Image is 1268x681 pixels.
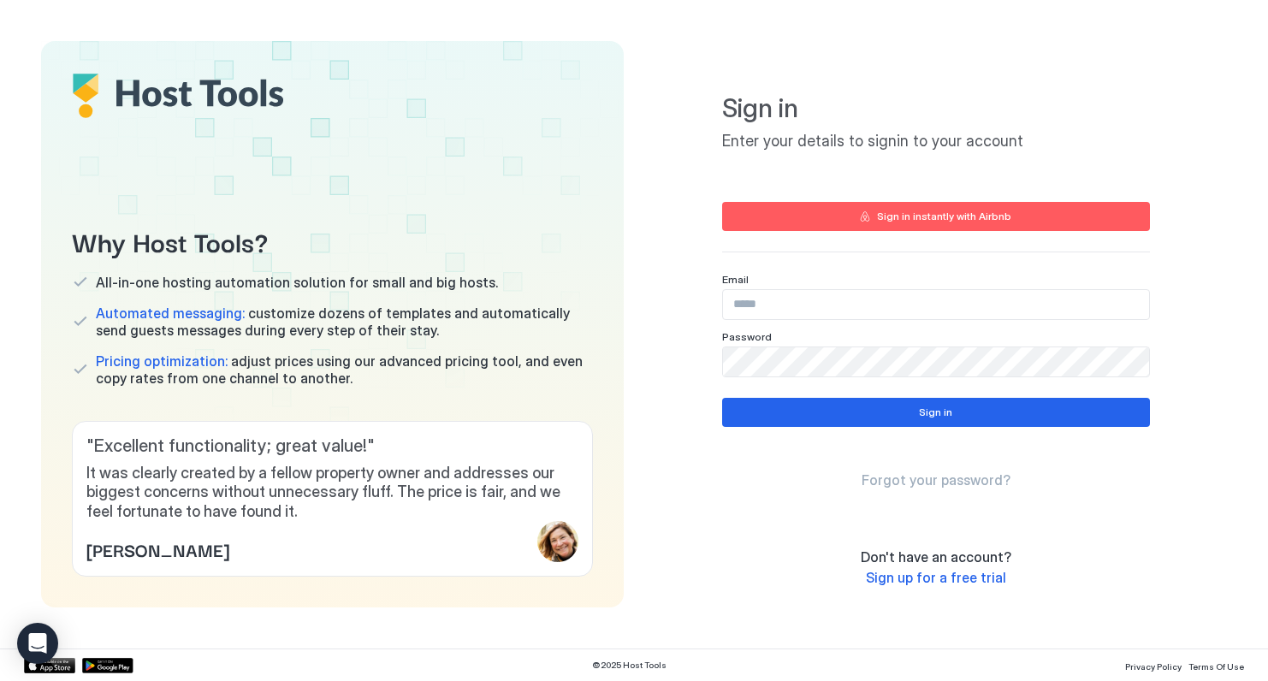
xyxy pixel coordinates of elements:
div: Sign in instantly with Airbnb [877,209,1011,224]
span: Forgot your password? [862,471,1010,489]
span: Automated messaging: [96,305,245,322]
span: Terms Of Use [1188,661,1244,672]
span: Privacy Policy [1125,661,1182,672]
a: Google Play Store [82,658,133,673]
span: All-in-one hosting automation solution for small and big hosts. [96,274,498,291]
span: It was clearly created by a fellow property owner and addresses our biggest concerns without unne... [86,464,578,522]
div: Sign in [919,405,952,420]
div: Open Intercom Messenger [17,623,58,664]
button: Sign in instantly with Airbnb [722,202,1150,231]
span: Don't have an account? [861,548,1011,566]
span: Why Host Tools? [72,222,593,260]
span: Email [722,273,749,286]
a: App Store [24,658,75,673]
a: Sign up for a free trial [866,569,1006,587]
a: Terms Of Use [1188,656,1244,674]
span: Enter your details to signin to your account [722,132,1150,151]
div: profile [537,521,578,562]
span: customize dozens of templates and automatically send guests messages during every step of their s... [96,305,593,339]
span: [PERSON_NAME] [86,536,229,562]
span: Sign up for a free trial [866,569,1006,586]
a: Privacy Policy [1125,656,1182,674]
span: " Excellent functionality; great value! " [86,435,578,457]
span: adjust prices using our advanced pricing tool, and even copy rates from one channel to another. [96,352,593,387]
span: Password [722,330,772,343]
input: Input Field [723,290,1149,319]
a: Forgot your password? [862,471,1010,489]
button: Sign in [722,398,1150,427]
span: © 2025 Host Tools [592,660,667,671]
input: Input Field [723,347,1149,376]
span: Pricing optimization: [96,352,228,370]
span: Sign in [722,92,1150,125]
